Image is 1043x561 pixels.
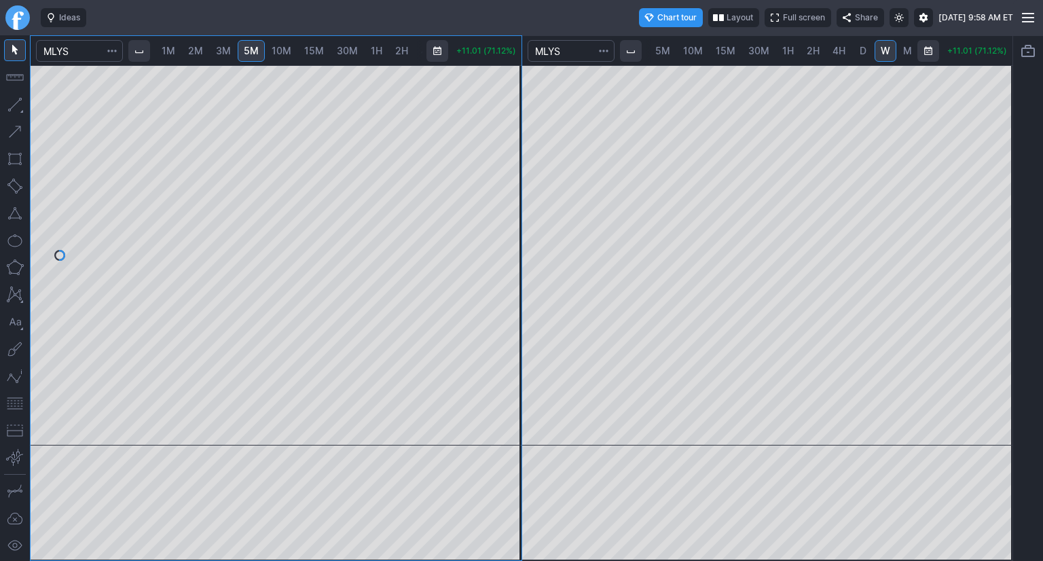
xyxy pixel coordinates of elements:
[727,11,753,24] span: Layout
[890,8,909,27] button: Toggle light mode
[59,11,80,24] span: Ideas
[782,45,794,56] span: 1H
[4,535,26,556] button: Hide drawings
[155,40,181,62] a: 1M
[657,11,697,24] span: Chart tour
[881,45,890,56] span: W
[4,202,26,224] button: Triangle
[4,365,26,387] button: Elliott waves
[765,8,831,27] button: Full screen
[36,40,123,62] input: Search
[4,148,26,170] button: Rectangle
[708,8,759,27] button: Layout
[182,40,209,62] a: 2M
[826,40,852,62] a: 4H
[4,447,26,469] button: Anchored VWAP
[426,40,448,62] button: Range
[238,40,265,62] a: 5M
[272,45,291,56] span: 10M
[337,45,358,56] span: 30M
[4,311,26,333] button: Text
[4,420,26,441] button: Position
[801,40,826,62] a: 2H
[748,45,769,56] span: 30M
[4,175,26,197] button: Rotated rectangle
[903,45,912,56] span: M
[4,480,26,502] button: Drawing mode: Single
[832,45,845,56] span: 4H
[456,47,516,55] p: +11.01 (71.12%)
[4,230,26,251] button: Ellipse
[298,40,330,62] a: 15M
[365,40,388,62] a: 1H
[395,45,408,56] span: 2H
[852,40,874,62] a: D
[5,5,30,30] a: Finviz.com
[655,45,670,56] span: 5M
[4,284,26,306] button: XABCD
[4,94,26,115] button: Line
[4,67,26,88] button: Measure
[914,8,933,27] button: Settings
[415,40,440,62] a: 4H
[807,45,820,56] span: 2H
[917,40,939,62] button: Range
[162,45,175,56] span: 1M
[528,40,615,62] input: Search
[649,40,676,62] a: 5M
[837,8,884,27] button: Share
[947,47,1007,55] p: +11.01 (71.12%)
[4,338,26,360] button: Brush
[4,393,26,414] button: Fibonacci retracements
[41,8,86,27] button: Ideas
[875,40,896,62] a: W
[4,257,26,278] button: Polygon
[710,40,742,62] a: 15M
[4,39,26,61] button: Mouse
[244,45,259,56] span: 5M
[216,45,231,56] span: 3M
[371,45,382,56] span: 1H
[776,40,800,62] a: 1H
[742,40,775,62] a: 30M
[331,40,364,62] a: 30M
[304,45,324,56] span: 15M
[188,45,203,56] span: 2M
[128,40,150,62] button: Interval
[4,121,26,143] button: Arrow
[855,11,878,24] span: Share
[620,40,642,62] button: Interval
[716,45,735,56] span: 15M
[938,11,1013,24] span: [DATE] 9:58 AM ET
[783,11,825,24] span: Full screen
[1017,40,1039,62] button: Portfolio watchlist
[677,40,709,62] a: 10M
[103,40,122,62] button: Search
[210,40,237,62] a: 3M
[4,507,26,529] button: Drawings autosave: Off
[897,40,919,62] a: M
[389,40,414,62] a: 2H
[266,40,297,62] a: 10M
[421,45,434,56] span: 4H
[639,8,703,27] button: Chart tour
[594,40,613,62] button: Search
[683,45,703,56] span: 10M
[860,45,866,56] span: D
